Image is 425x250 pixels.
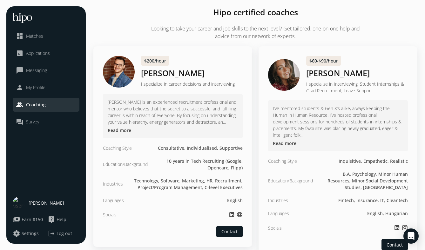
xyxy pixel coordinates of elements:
[227,197,243,204] div: English
[216,226,243,237] a: Contact
[403,228,419,244] div: Open Intercom Messenger
[26,67,47,74] span: Messaging
[268,158,297,164] div: Coaching Style
[273,105,403,138] p: I’ve mentored students & Gen X’s alike, always keeping the Human in Human Resource. I’ve hosted p...
[13,230,20,237] span: settings
[339,158,408,164] div: Inquisitive, Empathetic, Realistic
[16,32,76,40] a: dashboardMatches
[306,81,408,94] p: I specialize in Interviewing, Student Internships & Grad Recruitment, Leave Support
[16,84,76,91] a: personMy Profile
[273,140,296,147] button: Read more
[141,81,235,87] p: I specialize in career decisions and interviewing
[306,56,341,66] div: $60-$90/hour
[16,67,76,74] a: chat_bubble_outlineMessaging
[13,216,43,223] button: paymentsEarn $150
[367,210,408,217] div: English, Hungarian
[154,158,243,171] div: 10 years in Tech Recruiting (Google, Opencare, Flipp)
[16,32,24,40] span: dashboard
[16,84,24,91] span: person
[26,84,45,91] span: My Profile
[158,145,243,151] div: Consultative, Individualised, Supportive
[144,6,367,18] h1: Hipo certified coaches
[108,127,131,134] button: Read more
[103,197,124,204] div: Languages
[338,197,408,204] div: Fintech, Insurance, IT, Cleantech
[13,13,32,23] img: hh-logo-white
[26,50,50,56] span: Applications
[26,102,46,108] span: Coaching
[16,101,24,109] span: people
[16,49,24,57] span: analytics
[103,211,117,218] div: Socials
[13,216,20,223] span: payments
[13,230,39,237] button: settingsSettings
[129,177,243,191] div: Technology, Software, Marketing, HR, Recruitment, Project/Program Management, C-level Executives
[103,145,132,151] div: Coaching Style
[268,197,288,204] div: Industries
[141,56,169,66] div: $200/hour
[22,216,43,223] span: Earn $150
[16,118,76,126] a: question_answerSurvey
[268,177,313,184] div: Education/Background
[141,67,235,79] h2: [PERSON_NAME]
[103,181,123,187] div: Industries
[306,67,408,79] h2: [PERSON_NAME]
[268,225,282,231] div: Socials
[13,216,44,223] a: paymentsEarn $150
[48,216,79,223] a: live_helpHelp
[26,33,43,39] span: Matches
[319,171,408,191] div: B.A. Psychology, Minor Human Resources, Minor Social Development Studies, [GEOGRAPHIC_DATA]
[48,230,79,237] button: logoutLog out
[48,216,55,223] span: live_help
[103,161,148,168] div: Education/Background
[13,230,44,237] a: settingsSettings
[268,210,289,217] div: Languages
[144,25,367,40] h2: Looking to take your career and job skills to the next level? Get tailored, one-on-one help and a...
[29,200,64,206] span: [PERSON_NAME]
[16,101,76,109] a: peopleCoaching
[48,230,55,237] span: logout
[57,230,72,237] span: Log out
[57,216,66,223] span: Help
[108,99,238,125] p: [PERSON_NAME] is an experienced recruitment professional and mentor who believes that the secret ...
[26,119,39,125] span: Survey
[13,197,25,209] img: user-photo
[48,216,66,223] button: live_helpHelp
[22,230,39,237] span: Settings
[16,67,24,74] span: chat_bubble_outline
[16,49,76,57] a: analyticsApplications
[16,118,24,126] span: question_answer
